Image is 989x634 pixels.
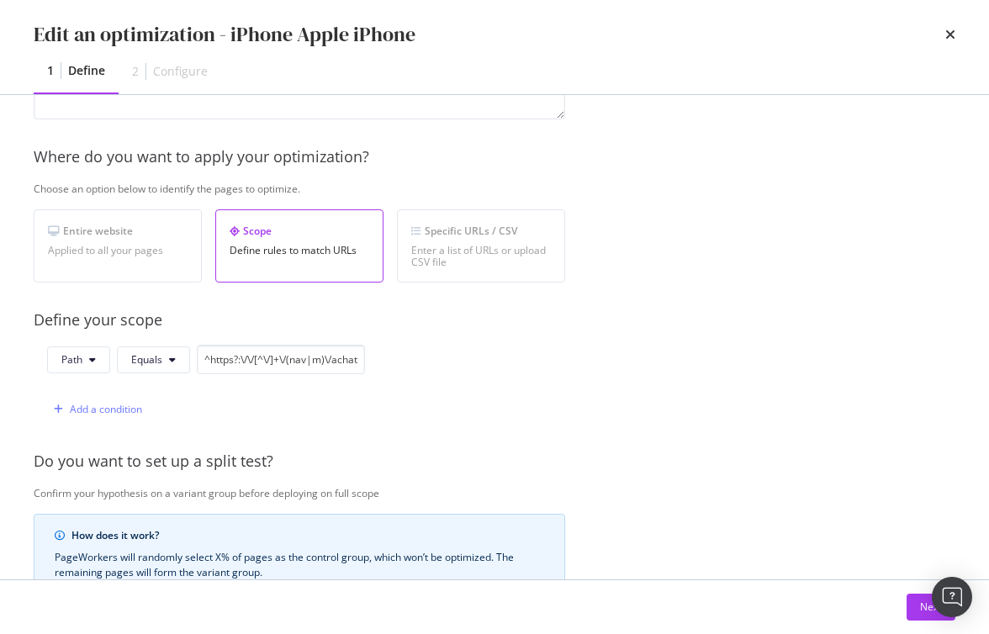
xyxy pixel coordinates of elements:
[132,63,139,80] div: 2
[34,20,415,49] div: Edit an optimization - iPhone Apple iPhone
[131,352,162,367] span: Equals
[47,62,54,79] div: 1
[230,224,369,238] div: Scope
[71,528,544,543] div: How does it work?
[47,396,142,423] button: Add a condition
[932,577,972,617] div: Open Intercom Messenger
[55,550,544,626] div: PageWorkers will randomly select X% of pages as the control group, which won’t be optimized. The ...
[68,62,105,79] div: Define
[411,224,551,238] div: Specific URLs / CSV
[48,245,188,256] div: Applied to all your pages
[70,402,142,416] div: Add a condition
[230,245,369,256] div: Define rules to match URLs
[117,346,190,373] button: Equals
[47,346,110,373] button: Path
[920,600,942,614] div: Next
[945,20,955,49] div: times
[411,245,551,268] div: Enter a list of URLs or upload CSV file
[153,63,208,80] div: Configure
[907,594,955,621] button: Next
[48,224,188,238] div: Entire website
[61,352,82,367] span: Path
